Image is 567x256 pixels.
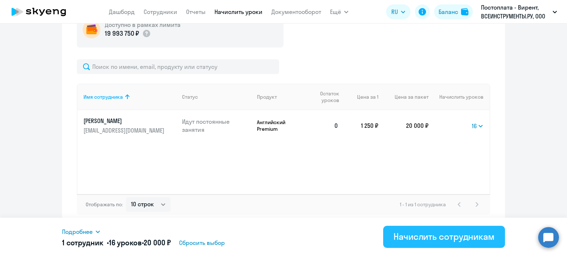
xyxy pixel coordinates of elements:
p: Идут постоянные занятия [182,118,251,134]
a: Отчеты [186,8,206,15]
div: Имя сотрудника [83,94,176,100]
span: 1 - 1 из 1 сотрудника [400,201,446,208]
div: Остаток уроков [313,90,344,104]
span: 20 000 ₽ [144,238,171,247]
p: 19 993 750 ₽ [105,29,139,38]
p: [PERSON_NAME] [83,117,166,125]
th: Цена за 1 [344,84,378,110]
button: Ещё [330,4,348,19]
div: Начислить сотрудникам [394,231,495,242]
h5: 1 сотрудник • • [62,238,171,248]
div: Статус [182,94,198,100]
button: Начислить сотрудникам [383,226,505,248]
a: [PERSON_NAME][EMAIL_ADDRESS][DOMAIN_NAME] [83,117,176,134]
th: Начислить уроков [429,84,489,110]
th: Цена за пакет [378,84,429,110]
td: 1 250 ₽ [344,110,378,141]
div: Продукт [257,94,307,100]
p: Постоплата - Вирент, ВСЕИНСТРУМЕНТЫ.РУ, ООО [481,3,550,21]
span: Сбросить выбор [179,238,225,247]
div: Статус [182,94,251,100]
a: Дашборд [109,8,135,15]
input: Поиск по имени, email, продукту или статусу [77,59,279,74]
img: balance [461,8,468,15]
div: Продукт [257,94,277,100]
a: Сотрудники [144,8,177,15]
span: Ещё [330,7,341,16]
span: Остаток уроков [313,90,339,104]
button: Балансbalance [434,4,473,19]
span: Отображать по: [86,201,123,208]
a: Документооборот [271,8,321,15]
span: Подробнее [62,227,93,236]
div: Баланс [439,7,458,16]
p: [EMAIL_ADDRESS][DOMAIN_NAME] [83,126,166,134]
p: Английский Premium [257,119,307,132]
button: RU [386,4,410,19]
button: Постоплата - Вирент, ВСЕИНСТРУМЕНТЫ.РУ, ООО [477,3,561,21]
span: 16 уроков [109,238,142,247]
div: Имя сотрудника [83,94,123,100]
td: 20 000 ₽ [378,110,429,141]
img: wallet-circle.png [83,21,100,38]
h5: Доступно в рамках лимита [105,21,181,29]
a: Начислить уроки [214,8,262,15]
span: RU [391,7,398,16]
td: 0 [307,110,344,141]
